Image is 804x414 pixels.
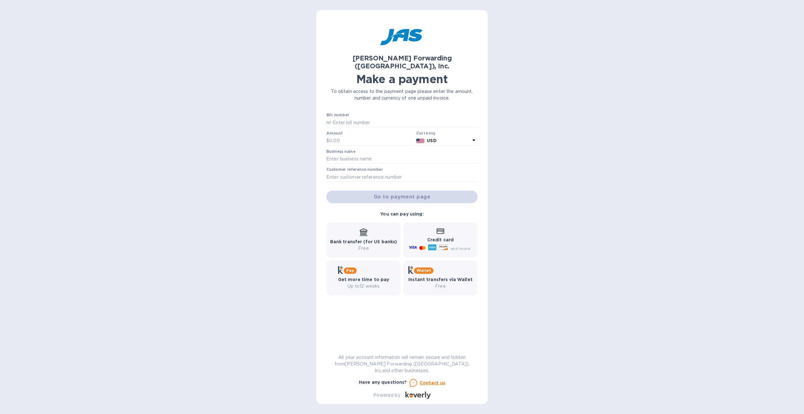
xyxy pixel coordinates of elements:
p: Powered by [373,392,400,399]
input: Enter customer reference number [326,172,478,182]
p: Free [408,283,473,290]
b: Currency [416,131,436,135]
label: Bill number [326,113,349,117]
b: Pay [346,268,354,273]
b: Get more time to pay [338,277,389,282]
b: USD [427,138,436,143]
input: Enter bill number [331,118,478,127]
b: You can pay using: [380,211,423,216]
b: Bank transfer (for US banks) [330,239,397,244]
p: $ [326,137,329,144]
label: Customer reference number [326,168,383,172]
input: 0.00 [329,136,414,146]
p: To obtain access to the payment page please enter the amount, number and currency of one unpaid i... [326,88,478,101]
label: Business name [326,150,355,153]
h1: Make a payment [326,72,478,86]
b: Wallet [416,268,431,273]
b: [PERSON_NAME] Forwarding ([GEOGRAPHIC_DATA]), Inc. [353,54,452,70]
u: Contact us [420,380,445,385]
p: All your account information will remain secure and hidden from [PERSON_NAME] Forwarding ([GEOGRA... [326,354,478,374]
input: Enter business name [326,154,478,164]
img: USD [416,139,425,143]
b: Instant transfers via Wallet [408,277,473,282]
span: and more... [451,246,474,251]
label: Amount [326,131,342,135]
b: Credit card [427,237,454,242]
b: Have any questions? [359,380,407,385]
p: № [326,119,331,126]
p: Free [330,245,397,252]
p: Up to 12 weeks [338,283,389,290]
